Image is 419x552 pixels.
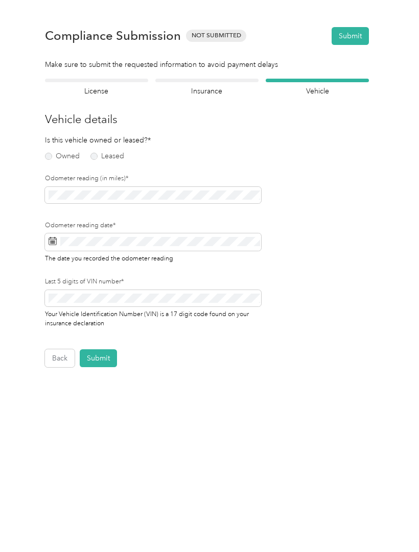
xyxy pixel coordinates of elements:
span: Not Submitted [186,30,246,41]
span: Your Vehicle Identification Number (VIN) is a 17 digit code found on your insurance declaration [45,308,249,327]
h4: Vehicle [266,86,369,97]
label: Last 5 digits of VIN number* [45,277,261,286]
button: Submit [332,27,369,45]
label: Leased [90,153,124,160]
span: The date you recorded the odometer reading [45,253,173,262]
button: Submit [80,349,117,367]
h1: Compliance Submission [45,29,181,43]
h4: License [45,86,148,97]
h4: Insurance [155,86,259,97]
iframe: Everlance-gr Chat Button Frame [362,495,419,552]
h3: Vehicle details [45,111,369,128]
button: Back [45,349,75,367]
p: Is this vehicle owned or leased?* [45,135,115,146]
label: Owned [45,153,80,160]
label: Odometer reading date* [45,221,261,230]
div: Make sure to submit the requested information to avoid payment delays [45,59,369,70]
label: Odometer reading (in miles)* [45,174,261,183]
